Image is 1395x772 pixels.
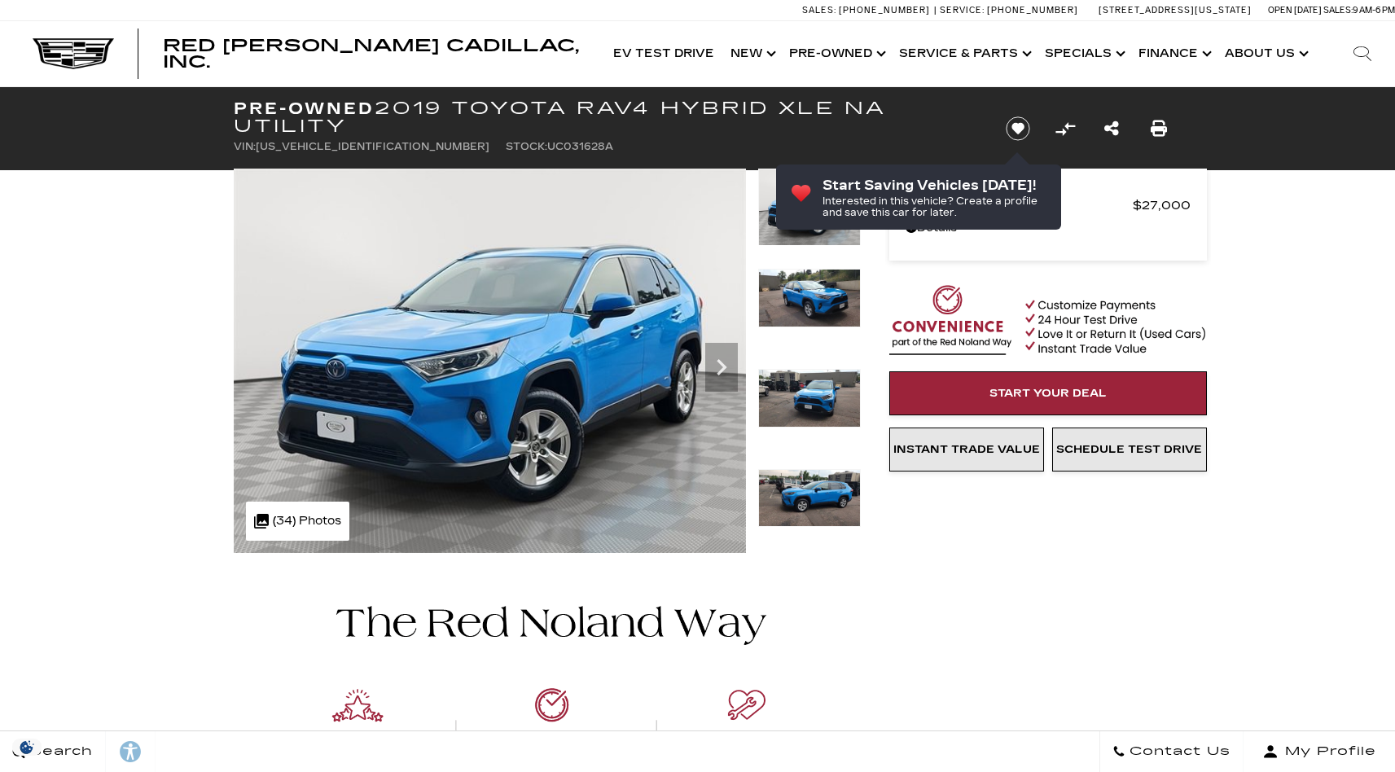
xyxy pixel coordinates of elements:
img: Opt-Out Icon [8,739,46,756]
button: Save vehicle [1000,116,1036,142]
span: $27,000 [1133,194,1191,217]
span: Stock: [506,141,547,152]
span: Red [PERSON_NAME] [906,194,1133,217]
a: Service & Parts [891,21,1037,86]
img: Used 2019 Blue Toyota Hybrid XLE image 1 [758,169,861,246]
span: Red [PERSON_NAME] Cadillac, Inc. [163,36,579,72]
a: Red [PERSON_NAME] $27,000 [906,194,1191,217]
span: Instant Trade Value [893,443,1040,456]
h1: 2019 Toyota RAV4 Hybrid XLE NA Utility [234,99,979,135]
span: [US_VEHICLE_IDENTIFICATION_NUMBER] [256,141,489,152]
section: Click to Open Cookie Consent Modal [8,739,46,756]
span: [PHONE_NUMBER] [987,5,1078,15]
a: New [722,21,781,86]
span: Open [DATE] [1268,5,1322,15]
button: Compare vehicle [1053,116,1077,141]
img: Used 2019 Blue Toyota Hybrid XLE image 2 [758,269,861,327]
strong: Pre-Owned [234,99,375,118]
img: Used 2019 Blue Toyota Hybrid XLE image 1 [234,169,746,553]
div: Next [705,343,738,392]
a: Contact Us [1099,731,1244,772]
span: [PHONE_NUMBER] [839,5,930,15]
a: EV Test Drive [605,21,722,86]
a: Service: [PHONE_NUMBER] [934,6,1082,15]
a: Sales: [PHONE_NUMBER] [802,6,934,15]
span: Start Your Deal [989,387,1107,400]
a: Details [906,217,1191,239]
span: My Profile [1279,740,1376,763]
span: VIN: [234,141,256,152]
span: Search [25,740,93,763]
a: [STREET_ADDRESS][US_STATE] [1099,5,1252,15]
a: Print this Pre-Owned 2019 Toyota RAV4 Hybrid XLE NA Utility [1151,117,1167,140]
a: Schedule Test Drive [1052,428,1207,472]
button: Open user profile menu [1244,731,1395,772]
a: Specials [1037,21,1130,86]
a: Start Your Deal [889,371,1207,415]
span: Service: [940,5,985,15]
span: Sales: [802,5,836,15]
a: Instant Trade Value [889,428,1044,472]
span: Contact Us [1125,740,1230,763]
a: About Us [1217,21,1314,86]
img: Cadillac Dark Logo with Cadillac White Text [33,38,114,69]
span: 9 AM-6 PM [1353,5,1395,15]
div: (34) Photos [246,502,349,541]
span: Schedule Test Drive [1056,443,1202,456]
img: Used 2019 Blue Toyota Hybrid XLE image 3 [758,369,861,428]
span: Sales: [1323,5,1353,15]
span: UC031628A [547,141,613,152]
img: Used 2019 Blue Toyota Hybrid XLE image 4 [758,469,861,528]
a: Red [PERSON_NAME] Cadillac, Inc. [163,37,589,70]
a: Finance [1130,21,1217,86]
a: Pre-Owned [781,21,891,86]
a: Share this Pre-Owned 2019 Toyota RAV4 Hybrid XLE NA Utility [1104,117,1119,140]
